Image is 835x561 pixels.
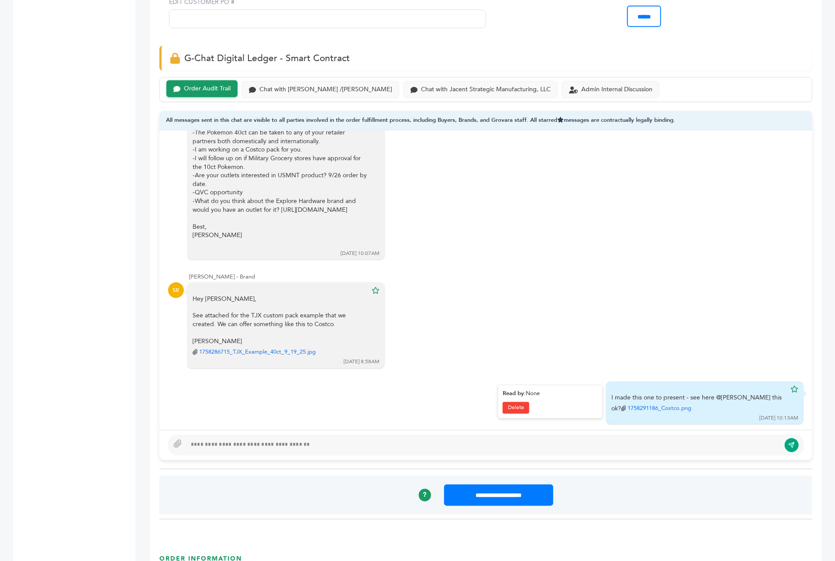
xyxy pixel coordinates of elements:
[184,52,350,65] span: G-Chat Digital Ledger - Smart Contract
[259,86,392,93] div: Chat with [PERSON_NAME] /[PERSON_NAME]
[184,85,231,93] div: Order Audit Trail
[189,273,804,281] div: [PERSON_NAME] - Brand
[611,394,786,413] div: I made this one to present - see here @[PERSON_NAME] this ok?
[193,295,367,357] div: Hey [PERSON_NAME],
[628,405,691,413] a: 1758291186_Costco.png
[759,415,798,422] div: [DATE] 10:13AM
[193,231,367,248] div: [PERSON_NAME]
[159,111,812,131] div: All messages sent in this chat are visible to all parties involved in the order fulfillment proce...
[344,358,380,366] div: [DATE] 8:58AM
[199,348,316,356] a: 1758286715_TJX_Example_40ct_9_19_25.jpg
[503,390,526,398] strong: Read by:
[419,489,431,501] a: ?
[341,250,380,257] div: [DATE] 10:07AM
[503,402,529,414] a: Delete
[503,390,598,398] div: None
[193,312,367,346] div: See attached for the TJX custom pack example that we created. We can offer something like this to...
[581,86,652,93] div: Admin Internal Discussion
[421,86,551,93] div: Chat with Jacent Strategic Manufacturing, LLC
[168,282,184,298] div: SR
[193,60,367,248] div: Hey [PERSON_NAME], Thanks for the call [DATE]! Here are various follow up bullets from the conver...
